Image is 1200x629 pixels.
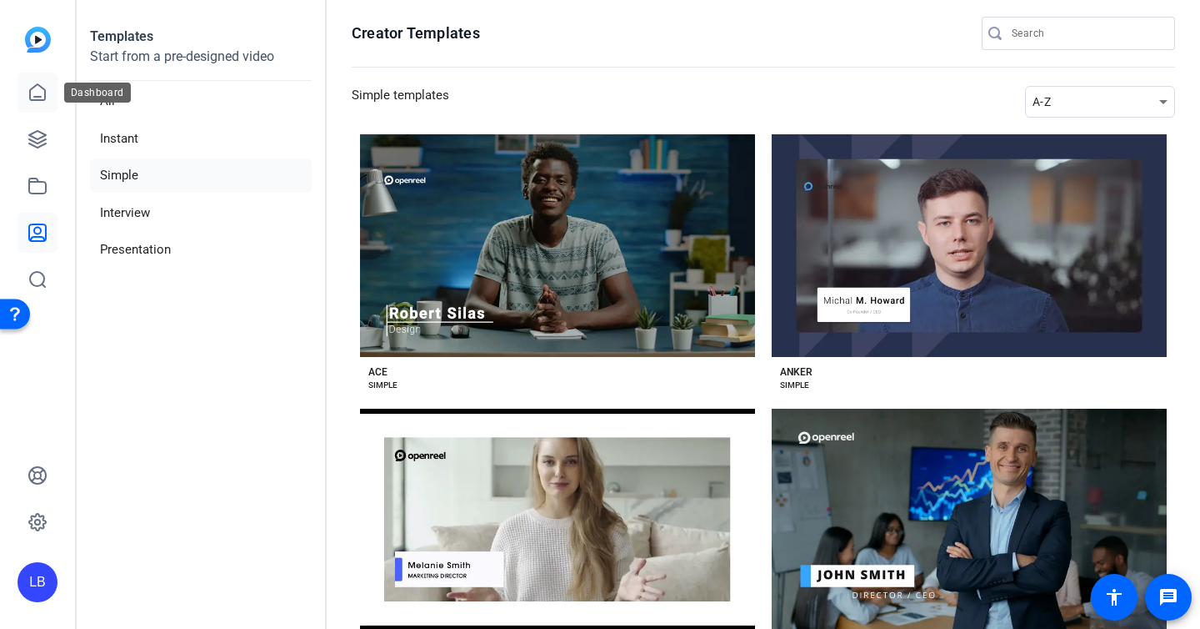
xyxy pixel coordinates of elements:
[368,379,397,392] div: SIMPLE
[64,83,131,103] div: Dashboard
[90,28,153,44] strong: Templates
[1012,23,1162,43] input: Search
[90,47,312,81] p: Start from a pre-designed video
[25,27,51,53] img: blue-gradient.svg
[90,159,312,193] li: Simple
[352,23,480,43] h1: Creator Templates
[1104,587,1124,607] mat-icon: accessibility
[90,196,312,230] li: Interview
[368,365,387,379] div: ACE
[90,122,312,156] li: Instant
[772,134,1167,357] button: Template image
[780,379,809,392] div: SIMPLE
[90,233,312,267] li: Presentation
[17,562,57,602] div: LB
[780,365,812,379] div: ANKER
[352,86,449,118] h3: Simple templates
[1158,587,1178,607] mat-icon: message
[1032,95,1051,108] span: A-Z
[360,134,755,357] button: Template image
[90,84,312,118] li: All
